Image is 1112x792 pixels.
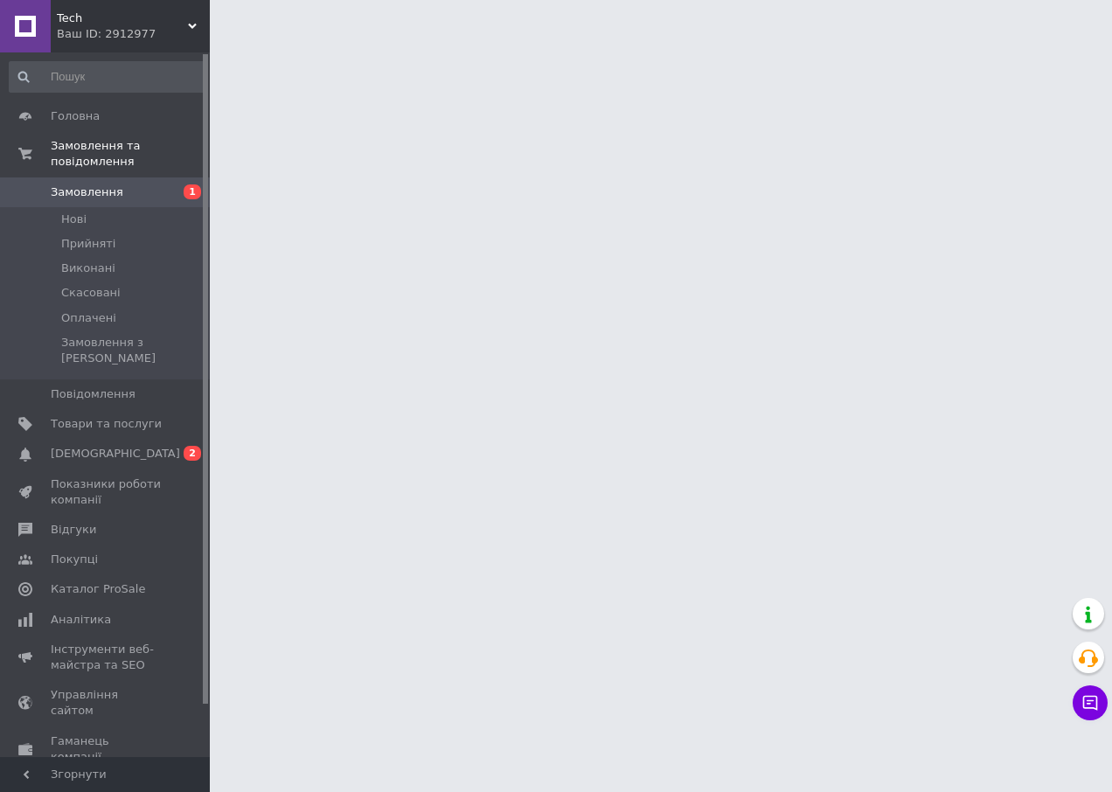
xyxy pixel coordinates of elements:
[51,581,145,597] span: Каталог ProSale
[51,612,111,628] span: Аналітика
[51,522,96,538] span: Відгуки
[61,285,121,301] span: Скасовані
[61,212,87,227] span: Нові
[61,236,115,252] span: Прийняті
[51,642,162,673] span: Інструменти веб-майстра та SEO
[61,335,205,366] span: Замовлення з [PERSON_NAME]
[184,446,201,461] span: 2
[51,476,162,508] span: Показники роботи компанії
[57,10,188,26] span: Tech
[51,733,162,765] span: Гаманець компанії
[61,261,115,276] span: Виконані
[184,184,201,199] span: 1
[57,26,210,42] div: Ваш ID: 2912977
[1073,685,1108,720] button: Чат з покупцем
[51,552,98,567] span: Покупці
[61,310,116,326] span: Оплачені
[51,386,136,402] span: Повідомлення
[51,687,162,719] span: Управління сайтом
[51,446,180,462] span: [DEMOGRAPHIC_DATA]
[9,61,206,93] input: Пошук
[51,416,162,432] span: Товари та послуги
[51,138,210,170] span: Замовлення та повідомлення
[51,184,123,200] span: Замовлення
[51,108,100,124] span: Головна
